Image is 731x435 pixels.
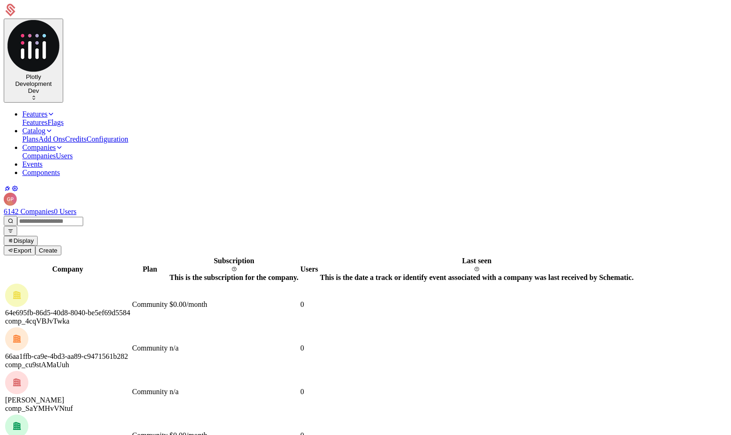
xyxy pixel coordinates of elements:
img: 64e695fb-86d5-40d8-8040-be5ef69d5584 [5,284,28,307]
span: Community [132,344,167,352]
div: [PERSON_NAME] [5,396,130,404]
a: Features [22,118,47,126]
button: Select environment [4,19,63,103]
button: Filter options [4,226,17,236]
a: Users [56,152,72,160]
div: n/a [170,388,299,396]
a: Plans [22,135,39,143]
th: Users [300,256,318,282]
a: Flags [47,118,64,126]
div: comp_SaYMHvVNtuf [5,404,130,413]
a: 0 Users [54,208,76,215]
img: Gregory Paciga [4,193,17,206]
a: Features [22,110,55,118]
div: 66aa1ffb-ca9e-4bd3-aa89-c9471561b282 [5,352,130,361]
a: Configuration [86,135,128,143]
img: Plotly [7,20,59,72]
img: 66aa1ffb-ca9e-4bd3-aa89-c9471561b282 [5,327,28,351]
div: Development [7,80,59,87]
div: 0 [300,300,318,309]
button: Open user button [4,193,17,206]
a: Events [22,160,43,168]
div: 0 [300,344,318,352]
span: Dev [28,87,39,94]
th: Company [5,256,131,282]
a: Add Ons [39,135,65,143]
a: Components [22,169,60,176]
button: Search companies... [4,216,17,226]
nav: Main [4,110,727,177]
button: Create [35,246,61,255]
div: n/a [170,344,299,352]
th: Plan [132,256,168,282]
span: Export [13,247,32,254]
div: comp_4cqVBJvTwka [5,317,130,325]
span: Display [13,237,34,244]
a: Integrations [4,185,11,192]
a: Companies [22,152,56,160]
div: This is the date a track or identify event associated with a company was last received by Schematic. [320,273,633,282]
a: Companies [22,143,63,151]
a: Credits [65,135,86,143]
span: Subscription [214,257,254,265]
span: Last seen [462,257,492,265]
div: 64e695fb-86d5-40d8-8040-be5ef69d5584 [5,309,130,317]
div: comp_cu9stAMaUuh [5,361,130,369]
span: Plotly [26,73,41,80]
img: Aaron Muller-Huels [5,371,28,394]
button: Export [4,246,35,255]
div: This is the subscription for the company. [170,273,299,282]
a: Settings [11,185,19,192]
div: $0.00/month [170,300,299,309]
a: Catalog [22,127,53,135]
span: Community [132,300,167,308]
a: 6142 Companies [4,208,54,215]
button: Display [4,236,38,246]
span: Community [132,388,167,396]
div: 0 [300,388,318,396]
div: Create [39,247,58,254]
